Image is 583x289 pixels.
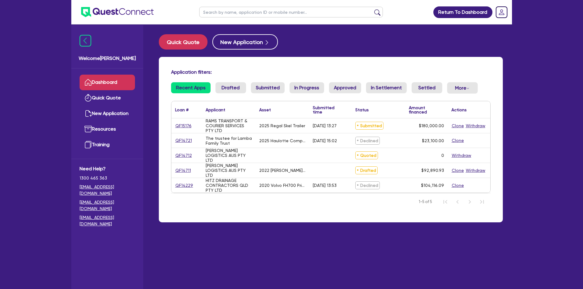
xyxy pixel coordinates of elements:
img: new-application [84,110,92,117]
div: 2020 Volvo FH700 Prime Mover [259,183,305,188]
div: Applicant [206,108,225,112]
input: Search by name, application ID or mobile number... [199,7,383,17]
div: [DATE] 13:27 [313,123,337,128]
span: $180,000.00 [419,123,444,128]
a: Training [80,137,135,153]
a: Drafted [215,82,246,93]
button: Clone [451,167,464,174]
button: Next Page [464,196,476,208]
button: Withdraw [465,122,486,129]
button: Clone [451,182,464,189]
a: Dashboard [80,75,135,90]
div: 2025 Regal Skel Trailer [259,123,305,128]
span: Welcome [PERSON_NAME] [79,55,136,62]
div: Loan # [175,108,189,112]
button: New Application [212,34,278,50]
a: Quick Quote [80,90,135,106]
a: QF14712 [175,152,192,159]
span: Quoted [355,151,378,159]
div: The trustee for Lamba Family Trust [206,136,252,146]
a: [EMAIL_ADDRESS][DOMAIN_NAME] [80,184,135,197]
div: 2025 Haulotte Compact10AE [259,138,305,143]
img: training [84,141,92,148]
span: Drafted [355,166,378,174]
div: Submitted time [313,106,342,114]
span: Need Help? [80,165,135,172]
div: Actions [451,108,467,112]
button: Previous Page [451,196,464,208]
a: Return To Dashboard [433,6,492,18]
div: 2022 [PERSON_NAME] TAUTLINER B DROP DECK MEZZ TRIAXLE [259,168,305,173]
span: 1-5 of 5 [419,199,432,205]
button: Clone [451,122,464,129]
button: Withdraw [465,167,486,174]
a: QF14711 [175,167,191,174]
button: Dropdown toggle [447,82,478,94]
div: [DATE] 13:53 [313,183,337,188]
button: Quick Quote [159,34,207,50]
a: QF14229 [175,182,193,189]
img: quest-connect-logo-blue [81,7,154,17]
div: Amount financed [409,106,444,114]
img: quick-quote [84,94,92,102]
a: In Progress [290,82,324,93]
div: Asset [259,108,271,112]
a: Settled [412,82,442,93]
h4: Application filters: [171,69,491,75]
img: resources [84,125,92,133]
div: Status [355,108,369,112]
a: [EMAIL_ADDRESS][DOMAIN_NAME] [80,214,135,227]
span: Declined [355,137,380,145]
a: New Application [80,106,135,121]
button: Withdraw [451,152,472,159]
button: Last Page [476,196,488,208]
div: [PERSON_NAME] LOGISTICS AUS PTY LTD [206,148,252,163]
div: [DATE] 15:02 [313,138,337,143]
a: Submitted [251,82,285,93]
div: HITZ DRAINAGE CONTRACTORS QLD PTY LTD [206,178,252,193]
a: [EMAIL_ADDRESS][DOMAIN_NAME] [80,199,135,212]
span: $23,100.00 [422,138,444,143]
div: [PERSON_NAME] LOGISTICS AUS PTY LTD [206,163,252,178]
a: Approved [329,82,361,93]
span: Declined [355,181,380,189]
div: RAMS TRANSPORT & COURIER SERVICES PTY LTD [206,118,252,133]
img: icon-menu-close [80,35,91,46]
a: Dropdown toggle [494,4,510,20]
span: Submitted [355,122,383,130]
span: $104,116.09 [421,183,444,188]
a: Quick Quote [159,34,212,50]
button: First Page [439,196,451,208]
a: QF14721 [175,137,192,144]
a: Recent Apps [171,82,211,93]
button: Clone [451,137,464,144]
a: QF15176 [175,122,192,129]
a: Resources [80,121,135,137]
div: 0 [441,153,444,158]
span: $92,890.93 [421,168,444,173]
a: In Settlement [366,82,407,93]
span: 1300 465 363 [80,175,135,181]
